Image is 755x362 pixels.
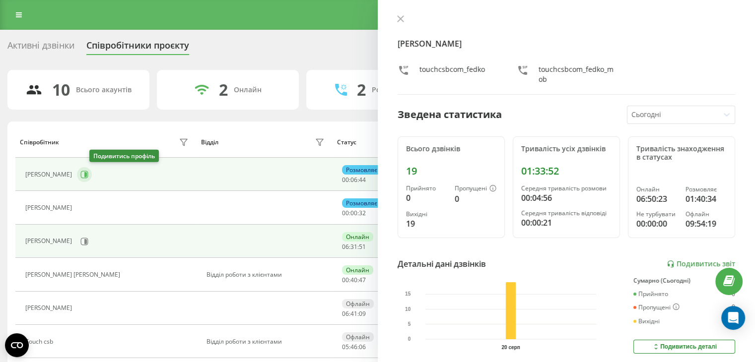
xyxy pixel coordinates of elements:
span: 00 [342,176,349,184]
span: 06 [350,176,357,184]
div: 0 [406,192,447,204]
div: Не турбувати [636,211,678,218]
div: Співробітники проєкту [86,40,189,56]
div: : : [342,310,366,317]
div: [PERSON_NAME] [25,204,74,211]
div: Офлайн [342,299,374,308]
text: 10 [405,306,411,312]
div: [PERSON_NAME] [25,238,74,244]
div: Open Intercom Messenger [721,306,745,330]
div: [PERSON_NAME] [PERSON_NAME] [25,271,123,278]
div: : : [342,243,366,250]
div: Прийнято [633,291,668,298]
div: Онлайн [342,232,373,241]
div: Активні дзвінки [7,40,74,56]
div: Всього акаунтів [76,86,132,94]
div: Подивитись профіль [89,150,159,162]
div: Середня тривалість розмови [521,185,612,192]
div: Вихідні [633,318,660,325]
div: Тривалість знаходження в статусах [636,145,727,162]
div: Статус [337,139,356,146]
div: Відділ роботи з клієнтами [206,338,327,345]
span: 09 [359,309,366,318]
div: Прийнято [406,185,447,192]
div: 01:33:52 [521,165,612,177]
div: Розмовляє [342,165,381,175]
div: Всього дзвінків [406,145,496,153]
div: : : [342,177,366,183]
div: Онлайн [342,265,373,275]
span: 00 [350,209,357,217]
div: 06:50:23 [636,193,678,205]
div: Розмовляє [342,198,381,208]
text: 0 [408,337,411,342]
div: [PERSON_NAME] [25,171,74,178]
div: 19 [406,218,447,230]
div: : : [342,344,366,351]
div: Пропущені [633,303,680,311]
span: 31 [350,242,357,251]
button: Подивитись деталі [633,340,735,354]
div: Онлайн [636,186,678,193]
span: 06 [342,242,349,251]
span: 41 [350,309,357,318]
div: 01:40:34 [686,193,727,205]
div: touchcsbcom_fedko [419,64,485,84]
text: 20 серп [501,345,520,350]
div: 00:00:21 [521,217,612,229]
button: Open CMP widget [5,333,29,357]
div: Розмовляє [686,186,727,193]
div: Офлайн [686,211,727,218]
div: Середня тривалість відповіді [521,210,612,217]
div: 00:04:56 [521,192,612,204]
span: 00 [342,276,349,284]
span: 46 [350,343,357,351]
span: 40 [350,276,357,284]
div: Пропущені [455,185,496,193]
div: Сумарно (Сьогодні) [633,277,735,284]
div: : : [342,277,366,284]
div: Вихідні [406,211,447,218]
span: 51 [359,242,366,251]
div: 10 [52,80,70,99]
div: Відділ роботи з клієнтами [206,271,327,278]
div: 2 [357,80,366,99]
div: 2 [219,80,228,99]
span: 32 [359,209,366,217]
span: 05 [342,343,349,351]
text: 15 [405,292,411,297]
a: Подивитись звіт [667,260,735,268]
div: 00:00:00 [636,218,678,230]
span: 06 [359,343,366,351]
span: 47 [359,276,366,284]
span: 44 [359,176,366,184]
div: Відділ [201,139,218,146]
div: 09:54:19 [686,218,727,230]
div: Подивитись деталі [652,343,717,351]
div: Онлайн [234,86,262,94]
h4: [PERSON_NAME] [398,38,736,50]
div: 0 [732,291,735,298]
div: : : [342,210,366,217]
div: Офлайн [342,332,374,342]
div: 19 [406,165,496,177]
div: [PERSON_NAME] [25,304,74,311]
div: 0 [455,193,496,205]
div: Розмовляють [372,86,420,94]
span: 06 [342,309,349,318]
div: Зведена статистика [398,107,502,122]
div: 0 [732,303,735,311]
div: Тривалість усіх дзвінків [521,145,612,153]
text: 5 [408,321,411,327]
div: Детальні дані дзвінків [398,258,486,270]
span: 00 [342,209,349,217]
div: Touch csb [25,338,56,345]
div: touchcsbcom_fedko_mob [539,64,616,84]
div: Співробітник [20,139,59,146]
